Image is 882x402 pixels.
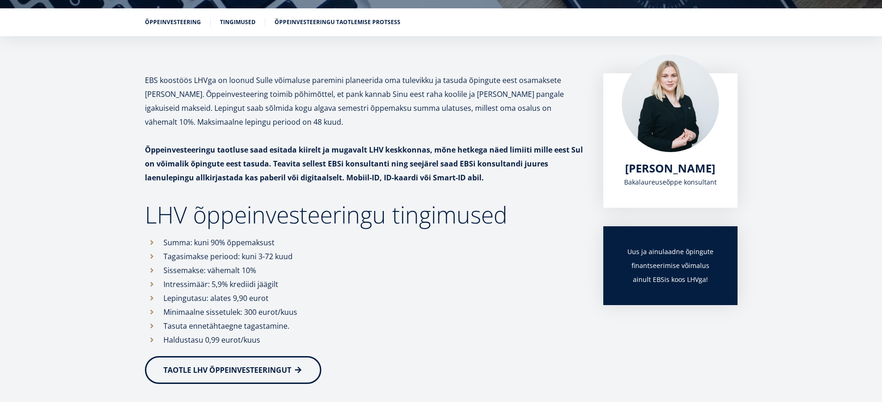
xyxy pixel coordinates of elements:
[145,305,585,319] li: Minimaalne sissetulek: 300 eurot/kuus
[163,365,291,375] span: TAOTLE LHV ÕPPEINVESTEERINGUT
[622,175,719,189] div: Bakalaureuseõppe konsultant
[145,73,585,129] p: EBS koostöös LHVga on loonud Sulle võimaluse paremini planeerida oma tulevikku ja tasuda õpingute...
[145,249,585,263] li: Tagasimakse periood: kuni 3-72 kuud
[275,18,400,27] a: Õppeinvesteeringu taotlemise protsess
[145,203,585,226] h2: LHV õppeinvesteeringu tingimused
[220,18,256,27] a: Tingimused
[145,356,321,384] a: TAOTLE LHV ÕPPEINVESTEERINGUT
[145,145,583,183] strong: Õppeinvesteeringu taotluse saad esitada kiirelt ja mugavalt LHV keskkonnas, mõne hetkega näed lim...
[145,277,585,291] li: Intressimäär: 5,9% krediidi jäägilt
[145,319,585,333] li: Tasuta ennetähtaegne tagastamine.
[145,333,585,347] li: Haldustasu 0,99 eurot/kuus
[145,18,201,27] a: Õppeinvesteering
[145,263,585,277] li: Sissemakse: vähemalt 10%
[145,236,585,249] li: Summa: kuni 90% õppemaksust
[145,291,585,305] li: Lepingutasu: alates 9,90 eurot
[622,55,719,152] img: Maria
[625,161,715,175] a: [PERSON_NAME]
[625,160,715,176] span: [PERSON_NAME]
[622,245,719,287] h3: Uus ja ainulaadne õpingute finantseerimise võimalus ainult EBSis koos LHVga!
